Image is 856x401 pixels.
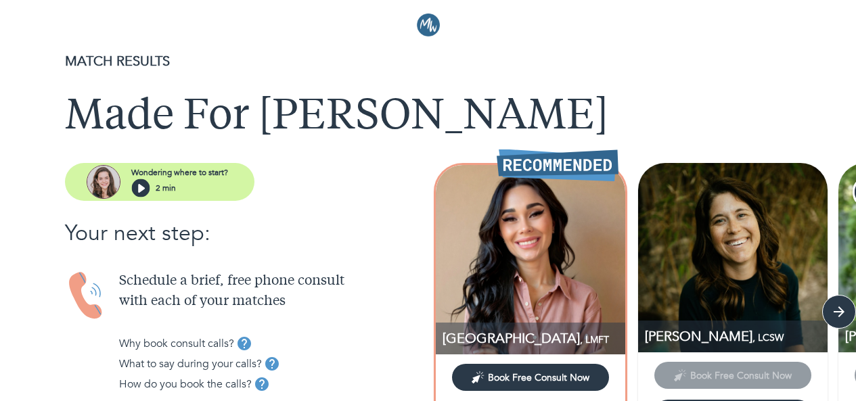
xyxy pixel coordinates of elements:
p: What to say during your calls? [119,356,262,372]
p: How do you book the calls? [119,376,252,392]
img: assistant [87,165,120,199]
img: Recommended Therapist [497,149,618,181]
p: Why book consult calls? [119,335,234,352]
img: Logo [417,14,440,37]
p: LCSW [645,327,828,346]
p: MATCH RESULTS [65,51,791,72]
p: 2 min [156,182,176,194]
img: Jennifer McCombs profile [638,163,828,352]
button: assistantWondering where to start?2 min [65,163,254,201]
span: This provider has not yet shared their calendar link. Please email the provider to schedule [654,369,811,381]
button: tooltip [252,374,272,394]
button: tooltip [234,333,254,354]
button: tooltip [262,354,282,374]
p: Your next step: [65,217,428,250]
p: Wondering where to start? [131,166,228,179]
p: LMFT [443,329,625,348]
button: Book Free Consult Now [452,364,609,391]
img: Alexandria Guerrero profile [436,165,625,354]
span: , LCSW [752,331,784,344]
h1: Made For [PERSON_NAME] [65,93,791,142]
p: Schedule a brief, free phone consult with each of your matches [119,271,428,312]
span: , LMFT [580,333,609,346]
img: Handset [65,271,108,321]
span: Book Free Consult Now [488,371,589,384]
